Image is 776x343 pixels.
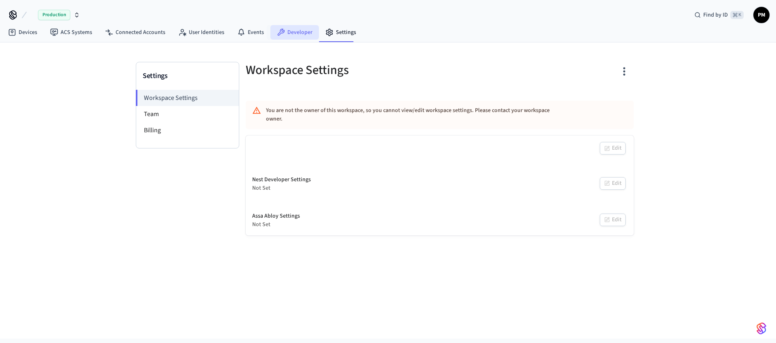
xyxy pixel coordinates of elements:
img: SeamLogoGradient.69752ec5.svg [757,322,766,335]
div: Assa Abloy Settings [252,212,300,220]
a: Settings [319,25,363,40]
div: You are not the owner of this workspace, so you cannot view/edit workspace settings. Please conta... [266,103,566,127]
div: Find by ID⌘ K [688,8,750,22]
div: Not Set [252,220,300,229]
h5: Workspace Settings [246,62,435,78]
a: Connected Accounts [99,25,172,40]
a: Events [231,25,270,40]
div: Not Set [252,184,311,193]
div: Nest Developer Settings [252,176,311,184]
a: User Identities [172,25,231,40]
li: Team [136,106,239,122]
span: ⌘ K [730,11,744,19]
li: Billing [136,122,239,138]
a: Devices [2,25,44,40]
a: Developer [270,25,319,40]
span: PM [754,8,769,22]
li: Workspace Settings [136,90,239,106]
h3: Settings [143,70,232,82]
a: ACS Systems [44,25,99,40]
span: Find by ID [703,11,728,19]
span: Production [38,10,70,20]
button: PM [753,7,770,23]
